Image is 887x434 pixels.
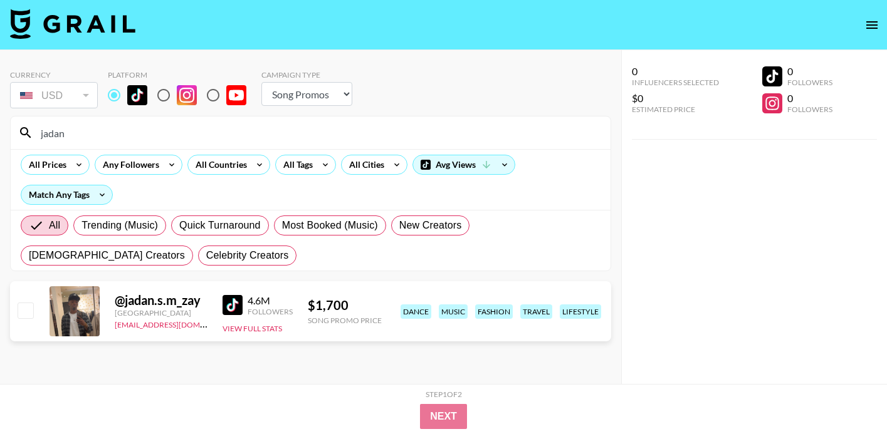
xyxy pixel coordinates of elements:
div: Campaign Type [261,70,352,80]
div: Any Followers [95,155,162,174]
div: fashion [475,304,513,319]
img: YouTube [226,85,246,105]
div: Match Any Tags [21,185,112,204]
div: $ 1,700 [308,297,382,313]
div: lifestyle [560,304,601,319]
img: TikTok [223,295,243,315]
div: 0 [787,65,832,78]
div: Followers [787,78,832,87]
div: Followers [248,307,293,316]
div: USD [13,85,95,106]
div: [GEOGRAPHIC_DATA] [115,308,207,318]
div: Currency is locked to USD [10,80,98,111]
div: 4.6M [248,294,293,307]
div: 0 [632,65,719,78]
div: Platform [108,70,256,80]
a: [EMAIL_ADDRESS][DOMAIN_NAME] [115,318,241,329]
div: dance [401,304,431,319]
button: Next [420,404,467,429]
div: Followers [787,105,832,114]
div: All Cities [342,155,387,174]
div: Step 1 of 2 [426,390,462,399]
div: Song Promo Price [308,316,382,325]
div: All Tags [276,155,315,174]
input: Search by User Name [33,123,603,143]
span: Celebrity Creators [206,248,289,263]
img: TikTok [127,85,147,105]
div: $0 [632,92,719,105]
div: All Prices [21,155,69,174]
div: travel [520,304,552,319]
div: Currency [10,70,98,80]
span: New Creators [399,218,462,233]
span: [DEMOGRAPHIC_DATA] Creators [29,248,185,263]
div: music [439,304,468,319]
span: Trending (Music) [81,218,158,233]
img: Instagram [177,85,197,105]
span: Most Booked (Music) [282,218,378,233]
img: Grail Talent [10,9,135,39]
div: All Countries [188,155,249,174]
iframe: Drift Widget Chat Controller [824,371,872,419]
div: @ jadan.s.m_zay [115,292,207,308]
div: Estimated Price [632,105,719,114]
button: View Full Stats [223,324,282,333]
span: Quick Turnaround [179,218,261,233]
div: 0 [787,92,832,105]
div: Influencers Selected [632,78,719,87]
span: All [49,218,60,233]
button: open drawer [859,13,884,38]
div: Avg Views [413,155,515,174]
